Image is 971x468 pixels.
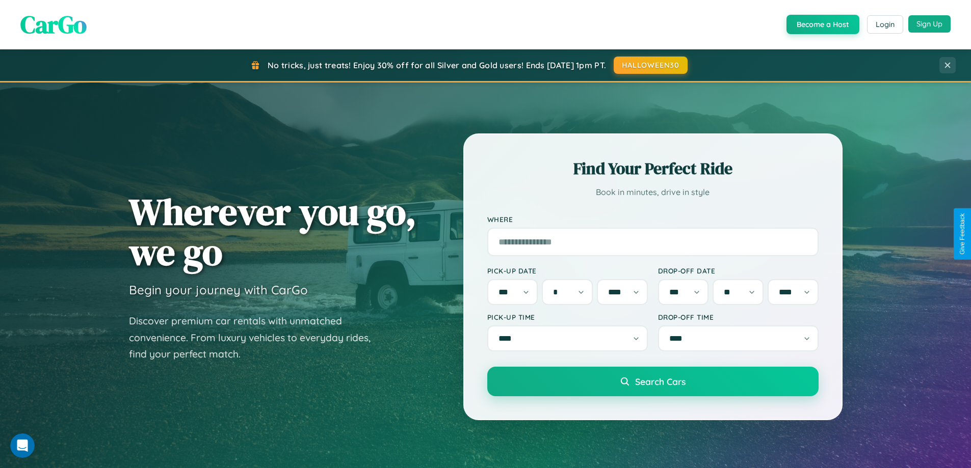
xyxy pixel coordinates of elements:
div: Give Feedback [959,213,966,255]
span: Search Cars [635,376,686,387]
button: Become a Host [786,15,859,34]
label: Where [487,215,819,224]
h1: Wherever you go, we go [129,191,416,272]
h3: Begin your journey with CarGo [129,282,308,297]
label: Pick-up Time [487,313,648,321]
button: HALLOWEEN30 [614,57,688,74]
span: No tricks, just treats! Enjoy 30% off for all Silver and Gold users! Ends [DATE] 1pm PT. [268,60,606,70]
p: Discover premium car rentals with unmatched convenience. From luxury vehicles to everyday rides, ... [129,313,384,363]
button: Login [867,15,903,34]
label: Drop-off Time [658,313,819,321]
h2: Find Your Perfect Ride [487,157,819,180]
button: Sign Up [908,15,951,33]
span: CarGo [20,8,87,41]
iframe: Intercom live chat [10,433,35,458]
p: Book in minutes, drive in style [487,185,819,200]
label: Pick-up Date [487,266,648,275]
label: Drop-off Date [658,266,819,275]
button: Search Cars [487,367,819,396]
